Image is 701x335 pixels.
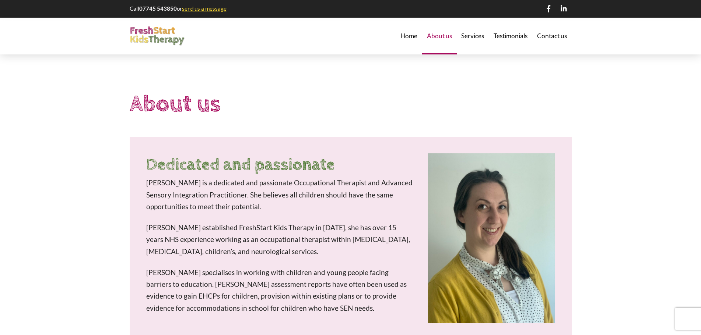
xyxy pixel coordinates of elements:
a: Contact us [532,18,572,54]
a: Testimonials [489,18,532,54]
p: [PERSON_NAME] is a dedicated and passionate Occupational Therapist and Advanced Sensory Integrati... [146,177,414,213]
p: [PERSON_NAME] established FreshStart Kids Therapy in [DATE], she has over 15 years NHS experience... [146,222,414,257]
span: Home [400,33,417,39]
a: Home [396,18,422,54]
span: About us [427,33,452,39]
span: Testimonials [494,33,527,39]
a: About us [422,18,457,54]
h1: About us [130,88,572,120]
h2: Dedicated and passionate [146,153,414,177]
span: Services [461,33,484,39]
p: Call or [130,5,228,13]
img: FreshStart Kids Therapy logo [130,26,185,46]
strong: 07745 543850 [139,5,177,12]
span: Contact us [537,33,567,39]
a: send us a message [182,5,227,12]
a: Services [457,18,489,54]
p: [PERSON_NAME] specialises in working with children and young people facing barriers to education.... [146,267,414,314]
